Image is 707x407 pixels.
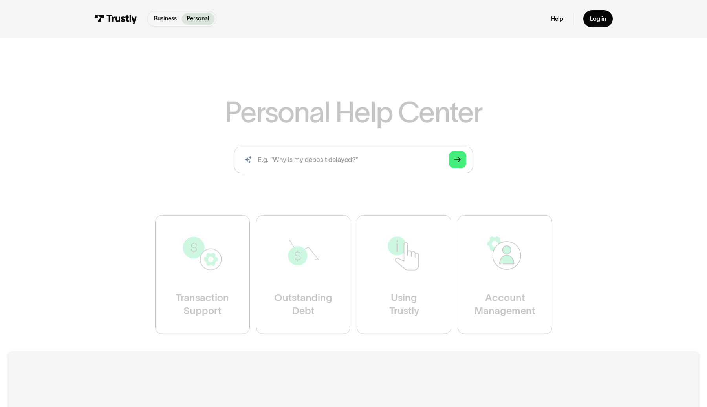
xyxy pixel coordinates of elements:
a: UsingTrustly [357,215,451,334]
a: Personal [182,13,214,25]
a: Log in [583,10,612,27]
div: Outstanding Debt [274,291,332,318]
h1: Personal Help Center [225,98,482,127]
form: Search [234,147,473,173]
p: Business [154,15,177,23]
a: AccountManagement [458,215,552,334]
a: Business [149,13,182,25]
div: Transaction Support [176,291,229,318]
p: Personal [187,15,209,23]
a: OutstandingDebt [256,215,350,334]
div: Account Management [474,291,535,318]
div: Log in [590,15,606,23]
div: Using Trustly [389,291,419,318]
a: Help [551,15,563,23]
input: search [234,147,473,173]
img: Trustly Logo [95,15,137,24]
a: TransactionSupport [155,215,250,334]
